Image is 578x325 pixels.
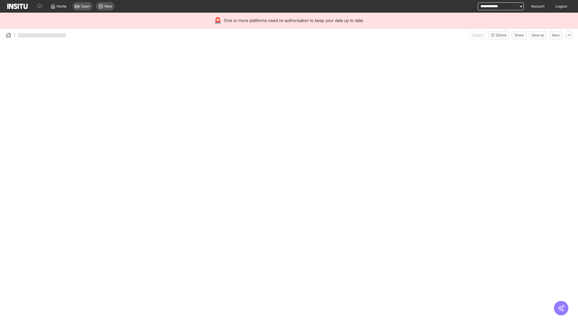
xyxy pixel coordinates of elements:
[470,31,486,39] span: Can currently only export from Insights reports.
[5,32,15,39] button: /
[14,32,15,38] span: /
[529,31,547,39] button: Save as
[470,31,486,39] button: Export
[57,4,67,9] span: Home
[512,31,527,39] button: Share
[81,4,90,9] span: Open
[549,31,562,39] button: Save
[104,4,112,9] span: New
[214,16,222,25] div: 🚨
[224,17,364,23] span: One or more platforms need re-authorisation to keep your data up to date.
[488,31,509,39] button: Delete
[7,4,28,9] img: Logo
